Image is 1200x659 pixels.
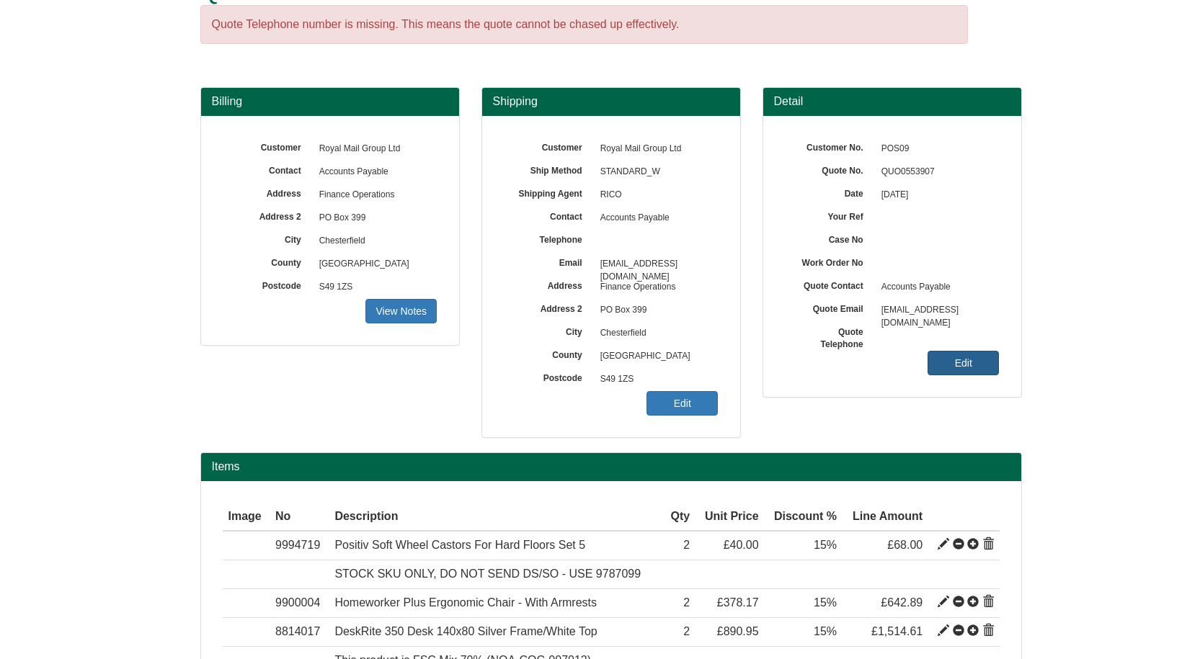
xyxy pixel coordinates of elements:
h3: Billing [212,95,448,108]
label: Contact [223,161,312,177]
label: Address [223,184,312,200]
span: 2 [683,625,690,637]
a: View Notes [365,299,437,323]
span: Royal Mail Group Ltd [312,138,437,161]
td: 9900004 [270,589,329,618]
label: Quote Email [785,299,874,315]
th: Image [223,503,270,532]
th: Discount % [765,503,843,532]
label: Telephone [504,230,593,246]
span: Homeworker Plus Ergonomic Chair - With Armrests [334,596,597,609]
span: Royal Mail Group Ltd [593,138,719,161]
span: £642.89 [881,596,923,609]
span: Positiv Soft Wheel Castors For Hard Floors Set 5 [334,539,585,551]
span: £1,514.61 [871,625,923,637]
span: STOCK SKU ONLY, DO NOT SEND DS/SO - USE 9787099 [334,568,641,580]
label: Customer No. [785,138,874,154]
label: Customer [504,138,593,154]
th: Qty [663,503,695,532]
span: 15% [814,596,837,609]
label: Quote Contact [785,276,874,292]
label: Case No [785,230,874,246]
label: Work Order No [785,253,874,269]
span: Chesterfield [593,322,719,345]
span: DeskRite 350 Desk 140x80 Silver Frame/White Top [334,625,597,637]
span: £40.00 [724,539,759,551]
label: County [504,345,593,362]
span: [EMAIL_ADDRESS][DOMAIN_NAME] [593,253,719,276]
div: Quote Telephone number is missing. This means the quote cannot be chased up effectively. [200,5,968,45]
span: RICO [593,184,719,207]
th: Unit Price [695,503,764,532]
span: 2 [683,539,690,551]
label: Address [504,276,593,292]
td: 9994719 [270,531,329,560]
span: Finance Operations [593,276,719,299]
span: £378.17 [717,596,759,609]
td: 8814017 [270,618,329,647]
span: [GEOGRAPHIC_DATA] [593,345,719,368]
label: Quote Telephone [785,322,874,351]
label: Date [785,184,874,200]
span: Accounts Payable [593,207,719,230]
span: S49 1ZS [593,368,719,391]
span: POS09 [874,138,1000,161]
th: Description [329,503,663,532]
label: Ship Method [504,161,593,177]
th: No [270,503,329,532]
h2: Items [212,460,1010,473]
label: Postcode [223,276,312,292]
span: Accounts Payable [312,161,437,184]
span: [GEOGRAPHIC_DATA] [312,253,437,276]
h3: Detail [774,95,1010,108]
span: 15% [814,539,837,551]
span: 15% [814,625,837,637]
span: £68.00 [887,539,923,551]
label: Quote No. [785,161,874,177]
label: County [223,253,312,269]
span: Finance Operations [312,184,437,207]
span: QUO0553907 [874,161,1000,184]
span: Accounts Payable [874,276,1000,299]
label: Shipping Agent [504,184,593,200]
label: Address 2 [504,299,593,315]
label: City [504,322,593,339]
span: Chesterfield [312,230,437,253]
h3: Shipping [493,95,729,108]
a: Edit [646,391,718,416]
th: Line Amount [843,503,928,532]
span: STANDARD_W [593,161,719,184]
a: Edit [928,351,999,375]
label: Email [504,253,593,269]
span: £890.95 [717,625,759,637]
label: Customer [223,138,312,154]
span: PO Box 399 [593,299,719,322]
span: 2 [683,596,690,609]
label: Postcode [504,368,593,385]
span: [DATE] [874,184,1000,207]
label: City [223,230,312,246]
label: Your Ref [785,207,874,223]
span: [EMAIL_ADDRESS][DOMAIN_NAME] [874,299,1000,322]
span: PO Box 399 [312,207,437,230]
label: Address 2 [223,207,312,223]
span: S49 1ZS [312,276,437,299]
label: Contact [504,207,593,223]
